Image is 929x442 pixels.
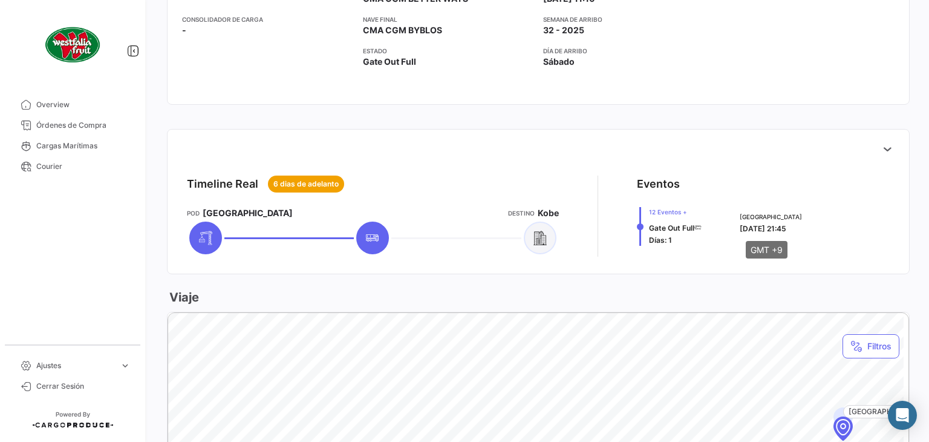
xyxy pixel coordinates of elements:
span: Overview [36,99,131,110]
span: [GEOGRAPHIC_DATA] [203,207,293,219]
span: [GEOGRAPHIC_DATA] [740,212,802,222]
span: Días: 1 [649,236,672,245]
span: expand_more [120,360,131,371]
div: Abrir Intercom Messenger [888,401,917,430]
app-card-info-title: Consolidador de Carga [182,15,353,24]
app-card-info-title: Nave final [363,15,534,24]
span: Cargas Marítimas [36,140,131,151]
img: client-50.png [42,15,103,75]
span: Gate Out Full [649,223,694,233]
span: [DATE] 21:45 [740,224,786,233]
button: Filtros [843,334,899,358]
a: Overview [10,94,135,115]
span: CMA CGM BYBLOS [363,24,442,36]
span: Cerrar Sesión [36,381,131,392]
app-card-info-title: Estado [363,46,534,56]
span: 12 Eventos + [649,207,702,217]
div: Eventos [637,176,680,193]
span: Sábado [543,56,575,68]
span: Órdenes de Compra [36,120,131,131]
span: Ajustes [36,360,115,371]
span: - [182,24,186,36]
span: Gate Out Full [363,56,416,68]
app-card-info-title: POD [187,208,200,218]
app-card-info-title: Destino [508,208,535,218]
a: Cargas Marítimas [10,136,135,156]
h3: Viaje [167,289,199,306]
a: Courier [10,156,135,177]
span: Kobe [538,207,559,219]
app-card-info-title: Día de Arribo [543,46,714,56]
span: 6 dias de adelanto [273,179,339,190]
span: 32 - 2025 [543,24,584,36]
div: GMT +9 [746,241,787,259]
app-card-info-title: Semana de Arribo [543,15,714,24]
div: Timeline Real [187,176,258,193]
span: Courier [36,161,131,172]
div: Map marker [833,417,853,441]
a: Órdenes de Compra [10,115,135,136]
